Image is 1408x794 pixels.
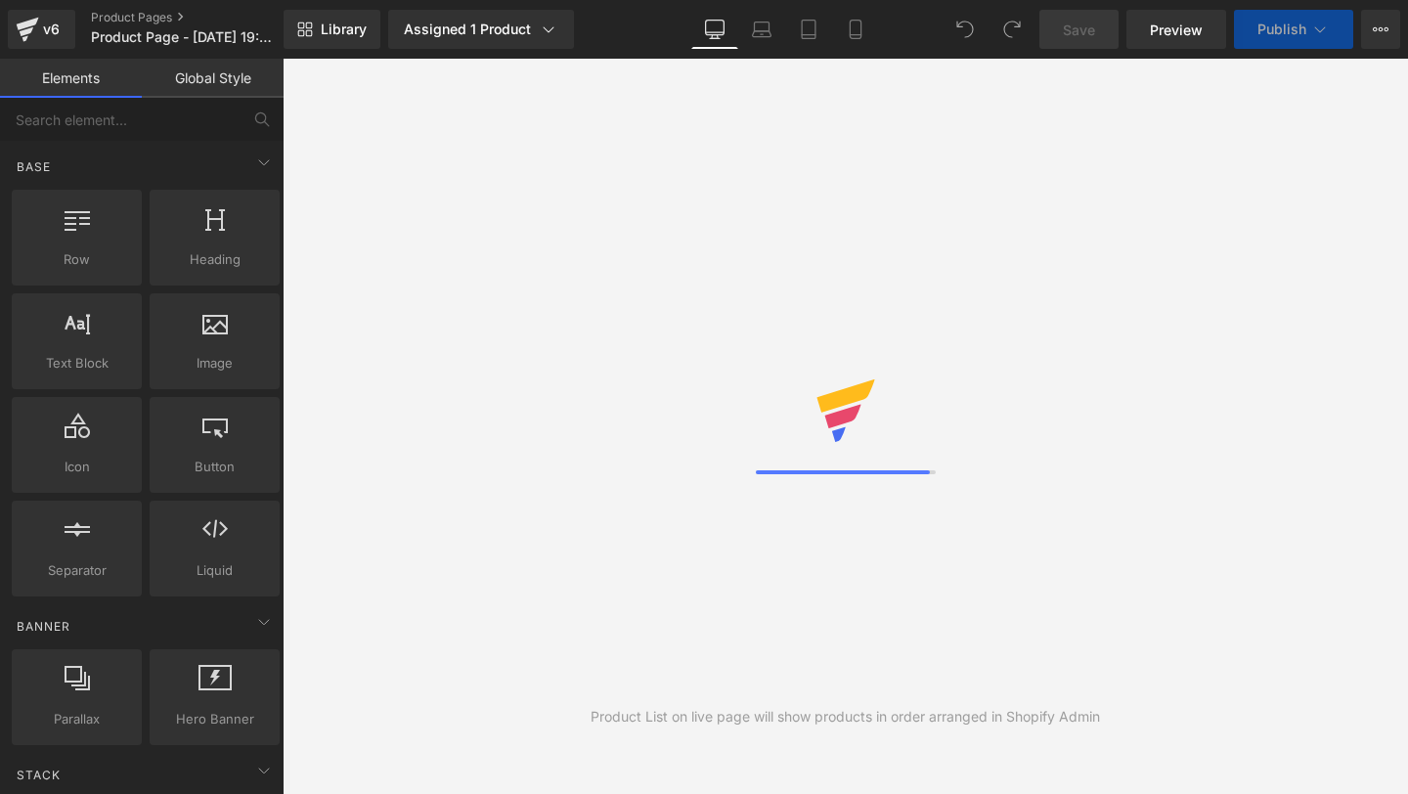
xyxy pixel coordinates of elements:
[91,10,316,25] a: Product Pages
[785,10,832,49] a: Tablet
[155,249,274,270] span: Heading
[1234,10,1353,49] button: Publish
[591,706,1100,728] div: Product List on live page will show products in order arranged in Shopify Admin
[1361,10,1400,49] button: More
[691,10,738,49] a: Desktop
[321,21,367,38] span: Library
[992,10,1032,49] button: Redo
[155,457,274,477] span: Button
[738,10,785,49] a: Laptop
[404,20,558,39] div: Assigned 1 Product
[18,457,136,477] span: Icon
[284,10,380,49] a: New Library
[155,709,274,729] span: Hero Banner
[15,157,53,176] span: Base
[1063,20,1095,40] span: Save
[155,560,274,581] span: Liquid
[15,766,63,784] span: Stack
[1257,22,1306,37] span: Publish
[39,17,64,42] div: v6
[8,10,75,49] a: v6
[1126,10,1226,49] a: Preview
[18,353,136,374] span: Text Block
[946,10,985,49] button: Undo
[1150,20,1203,40] span: Preview
[142,59,284,98] a: Global Style
[18,249,136,270] span: Row
[832,10,879,49] a: Mobile
[15,617,72,636] span: Banner
[155,353,274,374] span: Image
[18,709,136,729] span: Parallax
[18,560,136,581] span: Separator
[91,29,279,45] span: Product Page - [DATE] 19:07:10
